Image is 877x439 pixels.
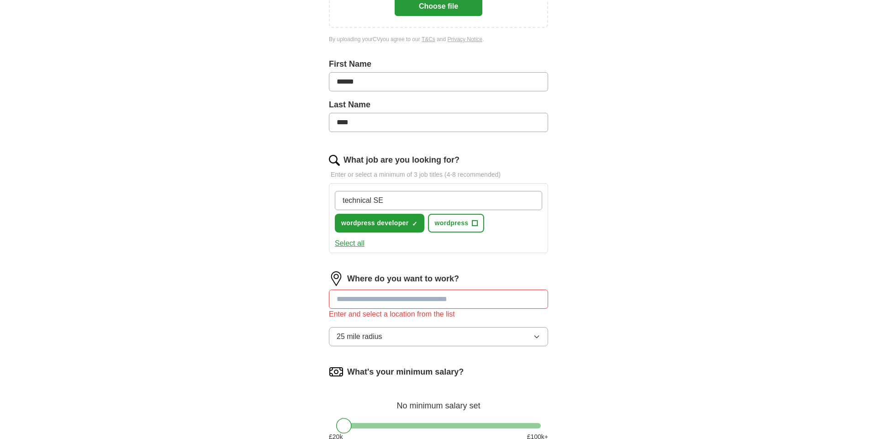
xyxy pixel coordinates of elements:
[329,155,340,166] img: search.png
[329,365,343,379] img: salary.png
[422,36,435,42] a: T&Cs
[335,214,424,233] button: wordpress developer✓
[347,366,464,378] label: What's your minimum salary?
[347,273,459,285] label: Where do you want to work?
[329,271,343,286] img: location.png
[329,170,548,180] p: Enter or select a minimum of 3 job titles (4-8 recommended)
[434,218,468,228] span: wordpress
[329,35,548,43] div: By uploading your CV you agree to our and .
[335,191,542,210] input: Type a job title and press enter
[329,58,548,70] label: First Name
[448,36,483,42] a: Privacy Notice
[341,218,408,228] span: wordpress developer
[412,220,417,227] span: ✓
[329,390,548,412] div: No minimum salary set
[329,309,548,320] div: Enter and select a location from the list
[329,99,548,111] label: Last Name
[428,214,484,233] button: wordpress
[337,331,382,342] span: 25 mile radius
[335,238,365,249] button: Select all
[343,154,460,166] label: What job are you looking for?
[329,327,548,346] button: 25 mile radius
